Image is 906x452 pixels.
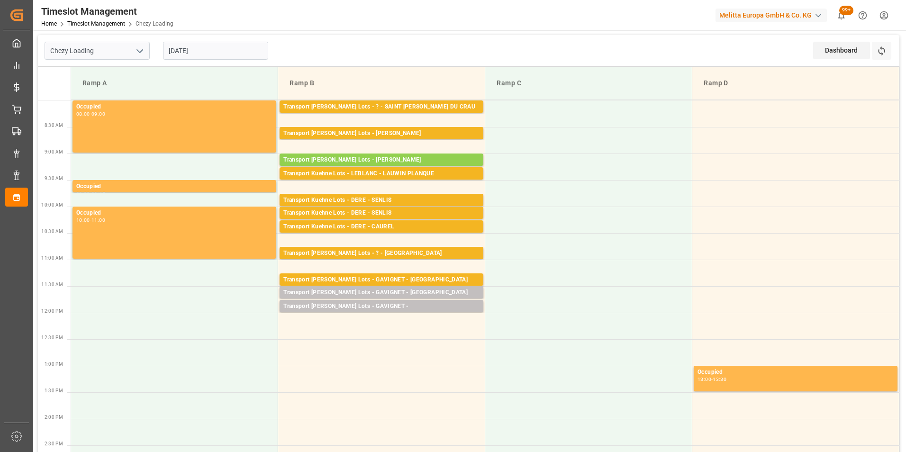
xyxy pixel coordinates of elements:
[283,302,480,311] div: Transport [PERSON_NAME] Lots - GAVIGNET -
[839,6,853,15] span: 99+
[713,377,726,381] div: 13:30
[283,275,480,285] div: Transport [PERSON_NAME] Lots - GAVIGNET - [GEOGRAPHIC_DATA]
[45,388,63,393] span: 1:30 PM
[283,208,480,218] div: Transport Kuehne Lots - DERE - SENLIS
[76,102,272,112] div: Occupied
[283,311,480,319] div: Pallets: ,TU: ,City: ,Arrival:
[41,282,63,287] span: 11:30 AM
[76,112,90,116] div: 08:00
[283,232,480,240] div: Pallets: 5,TU: 40,City: [GEOGRAPHIC_DATA],Arrival: [DATE] 00:00:00
[283,258,480,266] div: Pallets: 21,TU: 1140,City: MAUCHAMPS,Arrival: [DATE] 00:00:00
[41,20,57,27] a: Home
[831,5,852,26] button: show 101 new notifications
[76,208,272,218] div: Occupied
[283,129,480,138] div: Transport [PERSON_NAME] Lots - [PERSON_NAME]
[283,285,480,293] div: Pallets: 1,TU: 54,City: [GEOGRAPHIC_DATA],Arrival: [DATE] 00:00:00
[283,112,480,120] div: Pallets: 2,TU: 671,City: [GEOGRAPHIC_DATA][PERSON_NAME],Arrival: [DATE] 00:00:00
[76,191,90,196] div: 09:30
[283,169,480,179] div: Transport Kuehne Lots - LEBLANC - LAUWIN PLANQUE
[91,218,105,222] div: 11:00
[41,255,63,261] span: 11:00 AM
[45,123,63,128] span: 8:30 AM
[90,112,91,116] div: -
[283,138,480,146] div: Pallets: 1,TU: ,City: CARQUEFOU,Arrival: [DATE] 00:00:00
[283,222,480,232] div: Transport Kuehne Lots - DERE - CAUREL
[45,415,63,420] span: 2:00 PM
[283,298,480,306] div: Pallets: 9,TU: 384,City: [GEOGRAPHIC_DATA],Arrival: [DATE] 00:00:00
[41,308,63,314] span: 12:00 PM
[41,202,63,208] span: 10:00 AM
[41,335,63,340] span: 12:30 PM
[132,44,146,58] button: open menu
[163,42,268,60] input: DD-MM-YYYY
[45,149,63,154] span: 9:00 AM
[76,218,90,222] div: 10:00
[283,165,480,173] div: Pallets: 4,TU: 128,City: [GEOGRAPHIC_DATA],Arrival: [DATE] 00:00:00
[716,6,831,24] button: Melitta Europa GmbH & Co. KG
[45,176,63,181] span: 9:30 AM
[41,229,63,234] span: 10:30 AM
[79,74,270,92] div: Ramp A
[91,112,105,116] div: 09:00
[90,218,91,222] div: -
[700,74,891,92] div: Ramp D
[716,9,827,22] div: Melitta Europa GmbH & Co. KG
[45,42,150,60] input: Type to search/select
[852,5,873,26] button: Help Center
[45,441,63,446] span: 2:30 PM
[283,155,480,165] div: Transport [PERSON_NAME] Lots - [PERSON_NAME]
[711,377,713,381] div: -
[698,368,894,377] div: Occupied
[90,191,91,196] div: -
[91,191,105,196] div: 09:45
[283,218,480,226] div: Pallets: ,TU: 482,City: [GEOGRAPHIC_DATA],Arrival: [DATE] 00:00:00
[283,179,480,187] div: Pallets: ,TU: 101,City: LAUWIN PLANQUE,Arrival: [DATE] 00:00:00
[493,74,684,92] div: Ramp C
[76,182,272,191] div: Occupied
[283,205,480,213] div: Pallets: 1,TU: 922,City: [GEOGRAPHIC_DATA],Arrival: [DATE] 00:00:00
[283,288,480,298] div: Transport [PERSON_NAME] Lots - GAVIGNET - [GEOGRAPHIC_DATA]
[283,249,480,258] div: Transport [PERSON_NAME] Lots - ? - [GEOGRAPHIC_DATA]
[813,42,870,59] div: Dashboard
[286,74,477,92] div: Ramp B
[283,196,480,205] div: Transport Kuehne Lots - DERE - SENLIS
[698,377,711,381] div: 13:00
[67,20,125,27] a: Timeslot Management
[283,102,480,112] div: Transport [PERSON_NAME] Lots - ? - SAINT [PERSON_NAME] DU CRAU
[41,4,173,18] div: Timeslot Management
[45,362,63,367] span: 1:00 PM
